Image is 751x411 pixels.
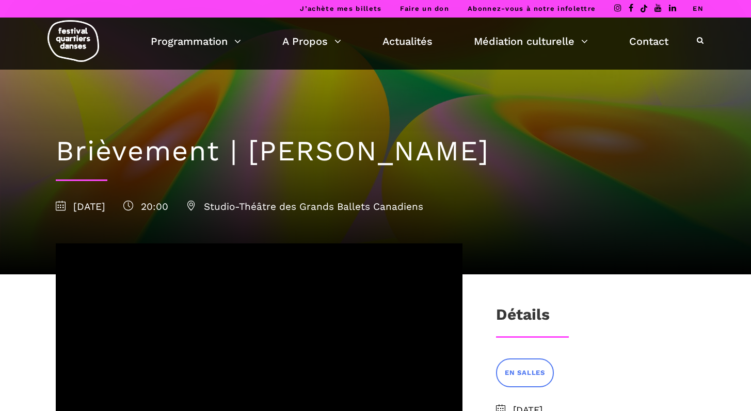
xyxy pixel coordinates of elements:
[496,305,550,331] h3: Détails
[468,5,596,12] a: Abonnez-vous à notre infolettre
[505,368,545,379] span: EN SALLES
[123,201,168,212] span: 20:00
[629,32,668,50] a: Contact
[693,5,704,12] a: EN
[186,201,423,212] span: Studio-Théâtre des Grands Ballets Canadiens
[56,135,696,168] h1: Brièvement | [PERSON_NAME]
[400,5,449,12] a: Faire un don
[282,32,341,50] a: A Propos
[56,201,105,212] span: [DATE]
[474,32,588,50] a: Médiation culturelle
[151,32,241,50] a: Programmation
[496,358,554,387] a: EN SALLES
[47,20,99,62] img: logo-fqd-med
[382,32,433,50] a: Actualités
[300,5,381,12] a: J’achète mes billets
